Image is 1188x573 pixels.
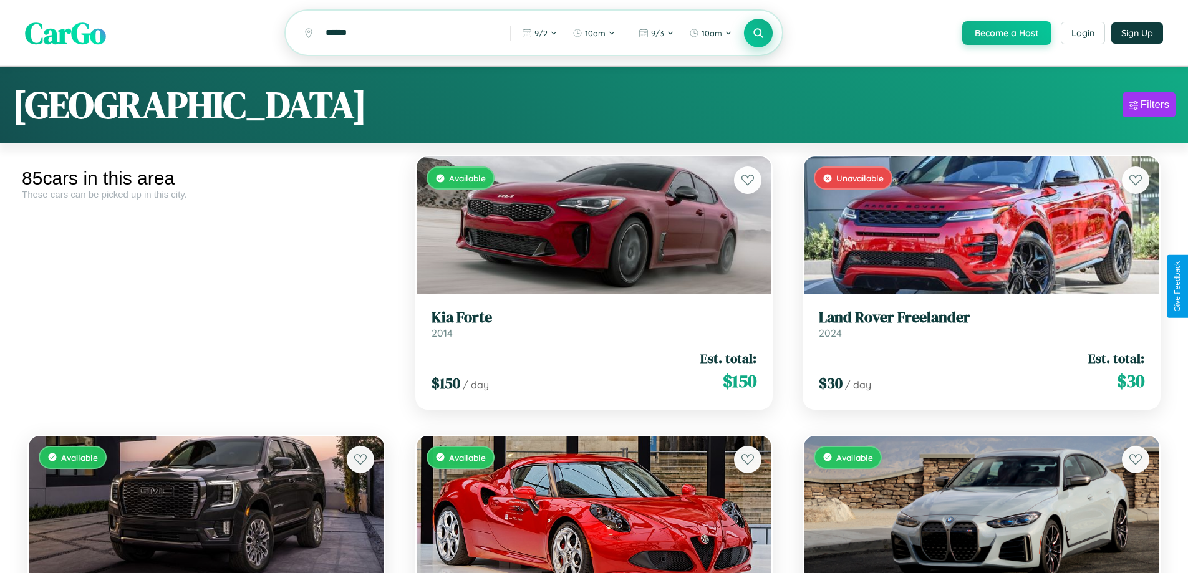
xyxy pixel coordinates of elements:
button: Become a Host [962,21,1051,45]
button: 9/3 [632,23,680,43]
h1: [GEOGRAPHIC_DATA] [12,79,367,130]
a: Land Rover Freelander2024 [819,309,1144,339]
span: 10am [585,28,606,38]
span: 2014 [432,327,453,339]
button: 10am [683,23,738,43]
button: Sign Up [1111,22,1163,44]
div: 85 cars in this area [22,168,391,189]
span: Est. total: [1088,349,1144,367]
span: CarGo [25,12,106,54]
span: Available [449,452,486,463]
span: $ 30 [1117,368,1144,393]
span: $ 30 [819,373,843,393]
span: 10am [702,28,722,38]
button: Filters [1123,92,1176,117]
h3: Kia Forte [432,309,757,327]
span: / day [845,378,871,391]
span: 9 / 3 [651,28,664,38]
button: Login [1061,22,1105,44]
button: 10am [566,23,622,43]
span: 9 / 2 [534,28,548,38]
span: Available [449,173,486,183]
span: 2024 [819,327,842,339]
span: Unavailable [836,173,884,183]
span: $ 150 [432,373,460,393]
span: Available [61,452,98,463]
div: Filters [1141,99,1169,111]
h3: Land Rover Freelander [819,309,1144,327]
div: These cars can be picked up in this city. [22,189,391,200]
span: Est. total: [700,349,756,367]
span: Available [836,452,873,463]
span: / day [463,378,489,391]
span: $ 150 [723,368,756,393]
button: 9/2 [516,23,564,43]
div: Give Feedback [1173,261,1182,312]
a: Kia Forte2014 [432,309,757,339]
